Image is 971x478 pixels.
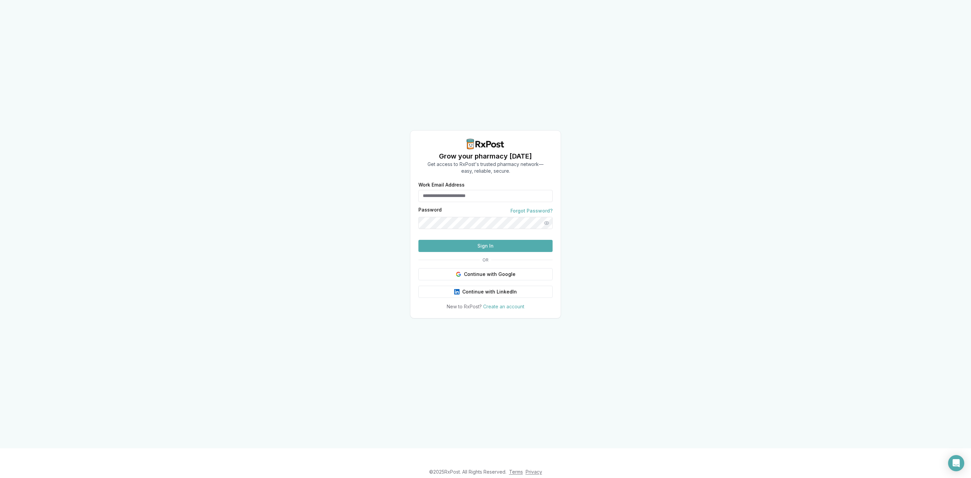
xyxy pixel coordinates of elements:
[456,272,461,277] img: Google
[454,289,460,294] img: LinkedIn
[418,286,553,298] button: Continue with LinkedIn
[464,139,507,149] img: RxPost Logo
[483,304,524,309] a: Create an account
[510,207,553,214] a: Forgot Password?
[526,469,542,475] a: Privacy
[509,469,523,475] a: Terms
[447,304,482,309] span: New to RxPost?
[418,207,442,214] label: Password
[428,161,543,174] p: Get access to RxPost's trusted pharmacy network— easy, reliable, secure.
[418,268,553,280] button: Continue with Google
[948,455,964,471] div: Open Intercom Messenger
[418,182,553,187] label: Work Email Address
[428,151,543,161] h1: Grow your pharmacy [DATE]
[480,257,491,263] span: OR
[418,240,553,252] button: Sign In
[540,217,553,229] button: Show password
